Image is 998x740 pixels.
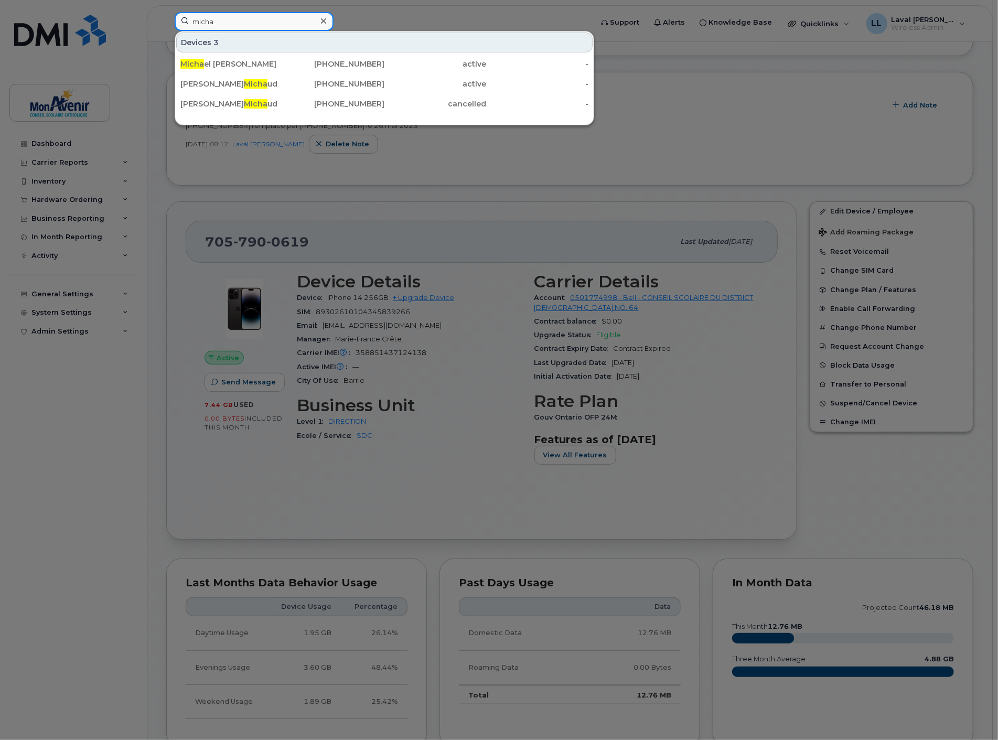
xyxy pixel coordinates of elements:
div: [PHONE_NUMBER] [283,99,385,109]
div: [PERSON_NAME] ud [180,79,283,89]
div: Devices [176,33,593,52]
span: Micha [244,99,267,109]
div: - [487,59,589,69]
div: active [384,59,487,69]
a: [PERSON_NAME]Michaud[PHONE_NUMBER]cancelled- [176,94,593,113]
div: [PERSON_NAME] ud [180,99,283,109]
a: [PERSON_NAME]Michaud[PHONE_NUMBER]active- [176,74,593,93]
span: Micha [180,59,204,69]
span: 3 [213,37,219,48]
div: el [PERSON_NAME] [180,59,283,69]
div: cancelled [384,99,487,109]
span: Micha [244,79,267,89]
div: - [487,99,589,109]
a: Michael [PERSON_NAME][PHONE_NUMBER]active- [176,55,593,73]
div: [PHONE_NUMBER] [283,59,385,69]
div: active [384,79,487,89]
div: [PHONE_NUMBER] [283,79,385,89]
div: - [487,79,589,89]
input: Find something... [175,12,334,31]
